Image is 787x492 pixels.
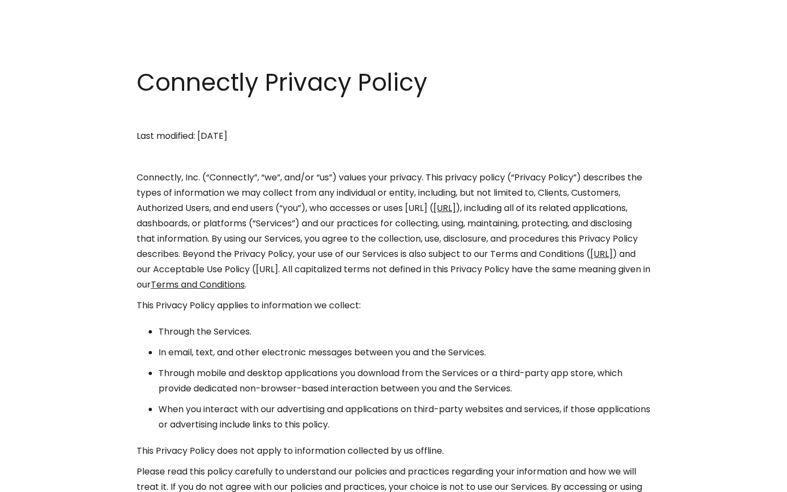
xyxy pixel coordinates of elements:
[11,472,66,488] aside: Language selected: English
[137,128,650,144] p: Last modified: [DATE]
[158,345,650,360] li: In email, text, and other electronic messages between you and the Services.
[433,202,456,214] a: [URL]
[137,108,650,123] p: ‍
[137,443,650,459] p: This Privacy Policy does not apply to information collected by us offline.
[137,149,650,165] p: ‍
[137,66,650,99] h1: Connectly Privacy Policy
[151,278,245,291] a: Terms and Conditions
[137,298,650,313] p: This Privacy Policy applies to information we collect:
[158,366,650,396] li: Through mobile and desktop applications you download from the Services or a third-party app store...
[590,248,613,260] a: [URL]
[158,402,650,432] li: When you interact with our advertising and applications on third-party websites and services, if ...
[158,324,650,339] li: Through the Services.
[22,473,66,488] ul: Language list
[137,170,650,292] p: Connectly, Inc. (“Connectly”, “we”, and/or “us”) values your privacy. This privacy policy (“Priva...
